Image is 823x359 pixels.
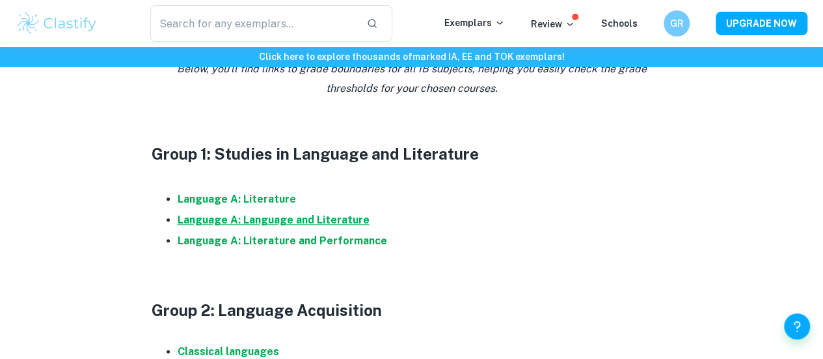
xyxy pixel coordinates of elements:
button: Help and Feedback [784,313,810,339]
button: GR [664,10,690,36]
button: UPGRADE NOW [716,12,807,35]
img: Clastify logo [16,10,98,36]
h3: Group 2: Language Acquisition [152,298,672,322]
a: Classical languages [178,345,279,358]
a: Language A: Language and Literature [178,214,370,226]
a: Schools [601,18,638,29]
p: Review [531,17,575,31]
h3: Group 1: Studies in Language and Literature [152,142,672,165]
p: Exemplars [444,16,505,30]
input: Search for any exemplars... [150,5,356,42]
h6: Click here to explore thousands of marked IA, EE and TOK exemplars ! [3,50,820,64]
a: Language A: Literature and Performance [178,235,387,247]
h6: GR [669,16,684,31]
a: Language A: Literature [178,193,296,205]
